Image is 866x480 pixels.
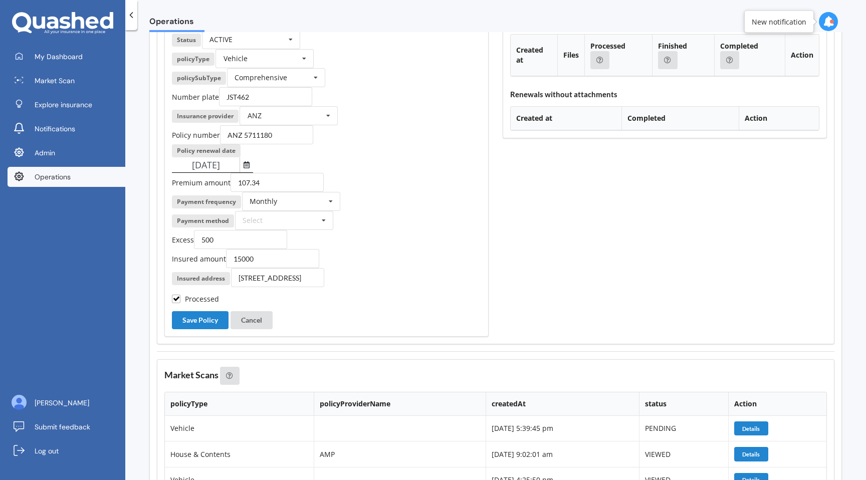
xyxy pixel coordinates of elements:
span: [PERSON_NAME] [35,398,89,408]
button: Details [734,421,768,435]
button: Save Policy [172,311,229,329]
a: Submit feedback [8,417,125,437]
span: Notifications [35,124,75,134]
span: Operations [149,17,204,30]
button: Details [734,447,768,461]
div: Monthly [250,198,277,205]
div: New notification [752,17,806,27]
a: Details [734,449,770,458]
a: Details [734,423,770,433]
label: Premium amount [172,178,231,187]
div: policyType [172,53,214,66]
div: Policy renewal date [172,144,241,157]
label: Processed [172,295,219,303]
th: Processed [584,35,652,76]
button: Select date [240,157,253,172]
h4: Renewals without attachments [510,90,819,99]
label: Excess [172,235,194,245]
span: Operations [35,172,71,182]
button: Cancel [231,311,273,329]
th: Action [739,107,819,130]
th: policyProviderName [314,392,486,416]
td: PENDING [639,416,728,441]
th: Completed [621,107,738,130]
th: Completed [714,35,785,76]
td: Vehicle [165,416,314,441]
td: [DATE] 5:39:45 pm [486,416,639,441]
span: Submit feedback [35,422,90,432]
label: Insured amount [172,254,226,264]
td: VIEWED [639,441,728,466]
span: Explore insurance [35,100,92,110]
span: My Dashboard [35,52,83,62]
a: My Dashboard [8,47,125,67]
div: Payment frequency [172,195,241,208]
div: ACTIVE [209,36,233,43]
div: policySubType [172,72,226,85]
a: Admin [8,143,125,163]
div: Select [243,217,263,224]
div: Insured address [172,272,230,285]
a: Operations [8,167,125,187]
div: Payment method [172,214,234,227]
span: Log out [35,446,59,456]
div: Vehicle [224,55,248,62]
div: Status [172,34,201,47]
a: Log out [8,441,125,461]
th: Action [728,392,826,416]
label: Number plate [172,92,219,102]
th: Files [557,35,584,76]
td: House & Contents [165,441,314,466]
a: Explore insurance [8,95,125,115]
h3: Market Scans [164,367,827,385]
div: Comprehensive [235,74,287,81]
img: ALV-UjU6YHOUIM1AGx_4vxbOkaOq-1eqc8a3URkVIJkc_iWYmQ98kTe7fc9QMVOBV43MoXmOPfWPN7JjnmUwLuIGKVePaQgPQ... [12,395,27,410]
a: Market Scan [8,71,125,91]
th: Created at [511,107,621,130]
div: ANZ [248,112,262,119]
span: Market Scan [35,76,75,86]
a: Notifications [8,119,125,139]
th: Action [785,35,819,76]
td: [DATE] 9:02:01 am [486,441,639,466]
div: Insurance provider [172,110,239,123]
th: createdAt [486,392,639,416]
label: Policy number [172,130,220,140]
th: Finished [652,35,714,76]
span: Admin [35,148,55,158]
a: [PERSON_NAME] [8,393,125,413]
td: AMP [314,441,486,466]
th: status [639,392,728,416]
input: Enter a location [231,268,324,287]
th: policyType [165,392,314,416]
th: Created at [511,35,557,76]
